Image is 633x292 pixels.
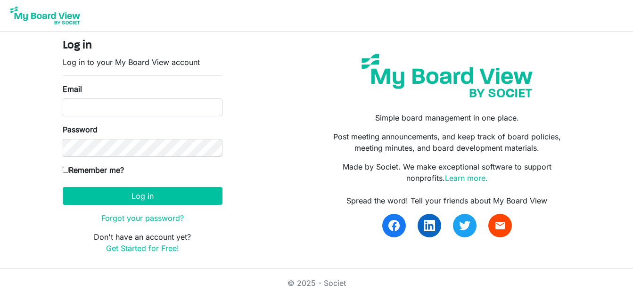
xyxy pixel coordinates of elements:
p: Made by Societ. We make exceptional software to support nonprofits. [323,161,570,184]
a: Forgot your password? [101,213,184,223]
a: © 2025 - Societ [288,278,346,288]
div: Spread the word! Tell your friends about My Board View [323,195,570,206]
h4: Log in [63,39,222,53]
img: My Board View Logo [8,4,83,27]
p: Don't have an account yet? [63,231,222,254]
p: Log in to your My Board View account [63,57,222,68]
a: Learn more. [445,173,488,183]
button: Log in [63,187,222,205]
input: Remember me? [63,167,69,173]
p: Post meeting announcements, and keep track of board policies, meeting minutes, and board developm... [323,131,570,154]
a: Get Started for Free! [106,243,179,253]
a: email [488,214,512,237]
img: linkedin.svg [424,220,435,231]
label: Email [63,83,82,95]
img: my-board-view-societ.svg [354,47,540,105]
span: email [494,220,506,231]
label: Password [63,124,98,135]
img: facebook.svg [388,220,400,231]
p: Simple board management in one place. [323,112,570,123]
label: Remember me? [63,164,124,176]
img: twitter.svg [459,220,470,231]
